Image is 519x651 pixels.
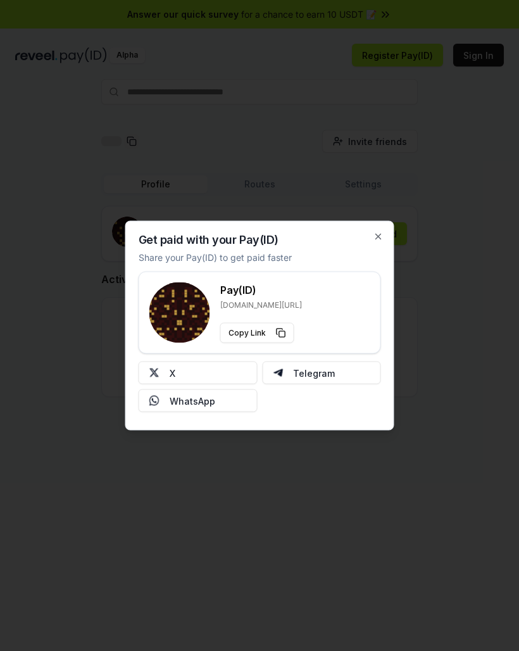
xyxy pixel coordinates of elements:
[262,362,381,384] button: Telegram
[139,362,258,384] button: X
[149,396,159,406] img: Whatsapp
[149,368,159,378] img: X
[220,323,294,343] button: Copy Link
[273,368,283,378] img: Telegram
[220,282,302,298] h3: Pay(ID)
[139,251,292,264] p: Share your Pay(ID) to get paid faster
[139,389,258,412] button: WhatsApp
[139,234,278,246] h2: Get paid with your Pay(ID)
[220,300,302,310] p: [DOMAIN_NAME][URL]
